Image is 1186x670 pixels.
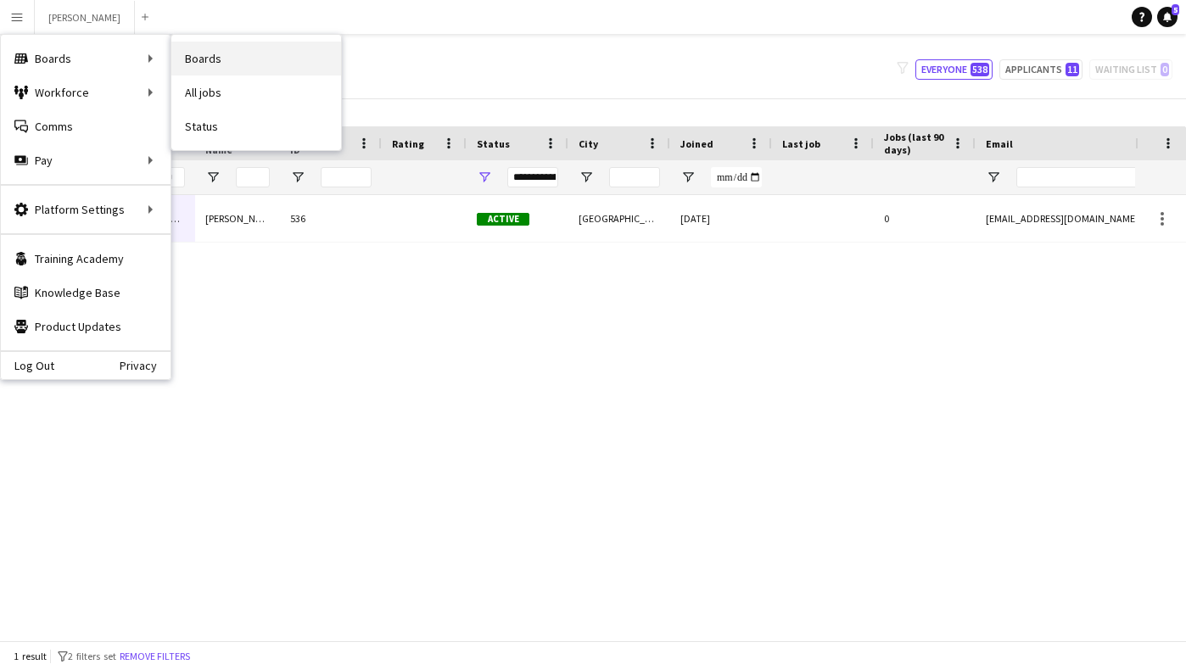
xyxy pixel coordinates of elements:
a: Boards [171,42,341,75]
button: Everyone538 [915,59,993,80]
span: Status [477,137,510,150]
a: 5 [1157,7,1178,27]
a: Privacy [120,359,171,372]
a: Log Out [1,359,54,372]
input: Last Name Filter Input [236,167,270,187]
button: Applicants11 [999,59,1083,80]
a: Status [171,109,341,143]
input: Workforce ID Filter Input [321,167,372,187]
button: Remove filters [116,647,193,666]
input: Joined Filter Input [711,167,762,187]
a: Product Updates [1,310,171,343]
span: Joined [680,137,713,150]
a: Comms [1,109,171,143]
span: Active [477,213,529,226]
button: Open Filter Menu [680,170,696,185]
a: All jobs [171,75,341,109]
div: Platform Settings [1,193,171,226]
button: Open Filter Menu [290,170,305,185]
div: 536 [280,195,382,242]
span: City [579,137,598,150]
div: Pay [1,143,171,177]
div: Workforce [1,75,171,109]
div: Boards [1,42,171,75]
span: Jobs (last 90 days) [884,131,945,156]
button: [PERSON_NAME] [35,1,135,34]
span: 2 filters set [68,650,116,662]
div: 0 [874,195,976,242]
button: Open Filter Menu [986,170,1001,185]
a: Knowledge Base [1,276,171,310]
div: [DATE] [670,195,772,242]
span: 5 [1172,4,1179,15]
button: Open Filter Menu [205,170,221,185]
a: Training Academy [1,242,171,276]
span: Email [986,137,1013,150]
span: 538 [971,63,989,76]
div: [GEOGRAPHIC_DATA] [568,195,670,242]
div: [PERSON_NAME] [195,195,280,242]
input: City Filter Input [609,167,660,187]
span: 11 [1066,63,1079,76]
button: Open Filter Menu [477,170,492,185]
span: Last job [782,137,820,150]
button: Open Filter Menu [579,170,594,185]
span: Rating [392,137,424,150]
